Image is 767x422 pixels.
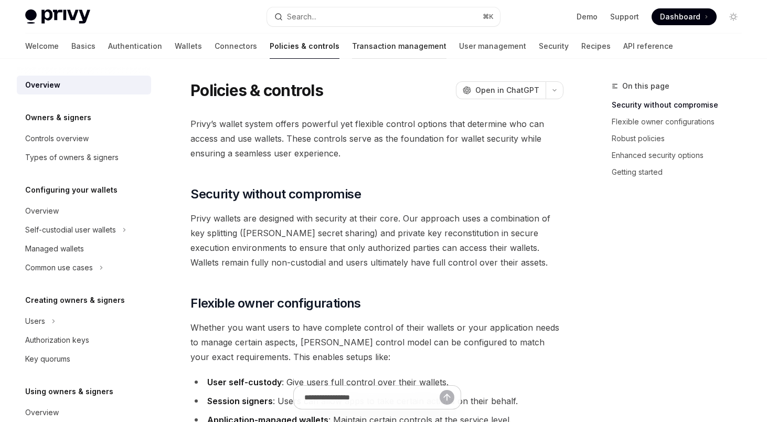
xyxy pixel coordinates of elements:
[25,406,59,419] div: Overview
[190,81,323,100] h1: Policies & controls
[459,34,526,59] a: User management
[25,9,90,24] img: light logo
[25,334,89,346] div: Authorization keys
[190,295,361,312] span: Flexible owner configurations
[190,117,563,161] span: Privy’s wallet system offers powerful yet flexible control options that determine who can access ...
[270,34,339,59] a: Policies & controls
[304,386,440,409] input: Ask a question...
[352,34,446,59] a: Transaction management
[190,186,361,203] span: Security without compromise
[610,12,639,22] a: Support
[652,8,717,25] a: Dashboard
[25,151,119,164] div: Types of owners & signers
[25,224,116,236] div: Self-custodial user wallets
[612,97,750,113] a: Security without compromise
[25,184,118,196] h5: Configuring your wallets
[25,205,59,217] div: Overview
[622,80,669,92] span: On this page
[17,239,151,258] a: Managed wallets
[440,390,454,405] button: Send message
[190,211,563,270] span: Privy wallets are designed with security at their core. Our approach uses a combination of key sp...
[287,10,316,23] div: Search...
[25,132,89,145] div: Controls overview
[17,331,151,350] a: Authorization keys
[108,34,162,59] a: Authentication
[25,261,93,274] div: Common use cases
[25,315,45,328] div: Users
[25,79,60,91] div: Overview
[17,312,151,331] button: Toggle Users section
[175,34,202,59] a: Wallets
[215,34,257,59] a: Connectors
[483,13,494,21] span: ⌘ K
[612,130,750,147] a: Robust policies
[25,385,113,398] h5: Using owners & signers
[25,242,84,255] div: Managed wallets
[612,147,750,164] a: Enhanced security options
[660,12,700,22] span: Dashboard
[25,34,59,59] a: Welcome
[577,12,598,22] a: Demo
[17,76,151,94] a: Overview
[190,320,563,364] span: Whether you want users to have complete control of their wallets or your application needs to man...
[475,85,539,96] span: Open in ChatGPT
[71,34,95,59] a: Basics
[17,403,151,422] a: Overview
[456,81,546,99] button: Open in ChatGPT
[581,34,611,59] a: Recipes
[17,258,151,277] button: Toggle Common use cases section
[17,350,151,368] a: Key quorums
[623,34,673,59] a: API reference
[539,34,569,59] a: Security
[725,8,742,25] button: Toggle dark mode
[17,129,151,148] a: Controls overview
[17,148,151,167] a: Types of owners & signers
[17,220,151,239] button: Toggle Self-custodial user wallets section
[267,7,500,26] button: Open search
[25,353,70,365] div: Key quorums
[207,377,282,387] strong: User self-custody
[25,111,91,124] h5: Owners & signers
[25,294,125,307] h5: Creating owners & signers
[190,375,563,389] li: : Give users full control over their wallets.
[17,202,151,220] a: Overview
[612,113,750,130] a: Flexible owner configurations
[612,164,750,181] a: Getting started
